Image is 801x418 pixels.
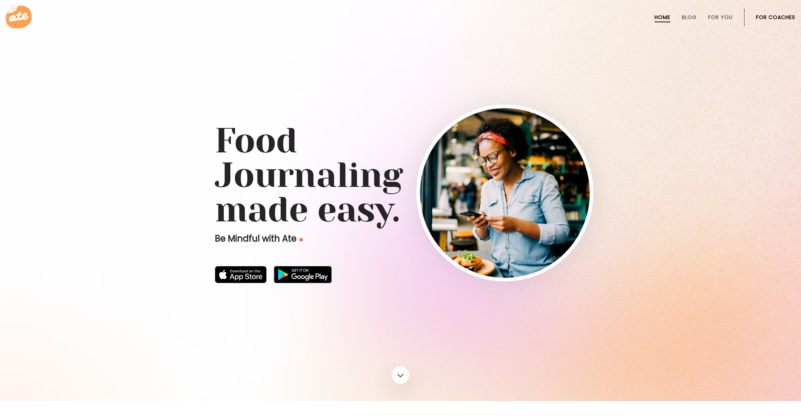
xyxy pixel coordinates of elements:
[420,108,590,278] img: home-hero-img-rounded.png
[655,14,670,20] a: Home
[756,14,795,20] a: For Coaches
[682,14,697,20] a: Blog
[215,233,416,244] p: Be Mindful with Ate
[215,266,267,283] img: badge-download-apple.svg
[708,14,733,20] a: For You
[215,124,586,227] h1: Food Journaling made easy.
[274,266,332,283] img: badge-download-google.png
